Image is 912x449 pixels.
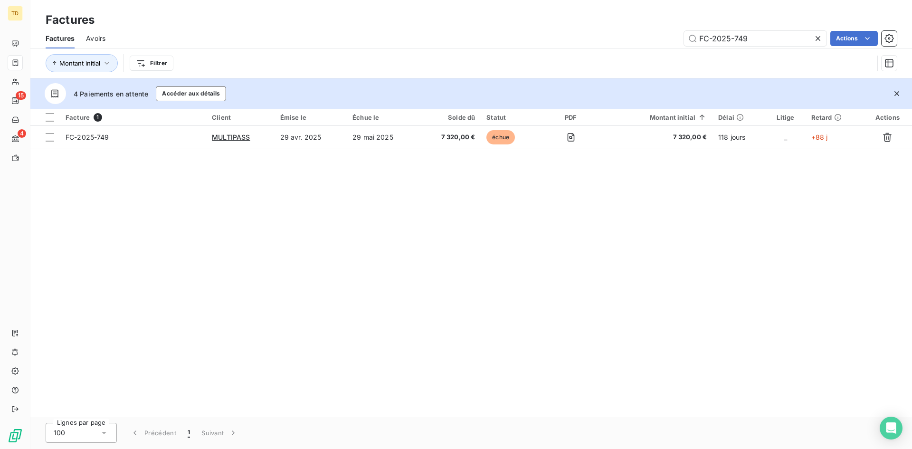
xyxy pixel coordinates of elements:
[869,114,906,121] div: Actions
[347,126,418,149] td: 29 mai 2025
[124,423,182,443] button: Précédent
[188,428,190,438] span: 1
[66,114,90,121] span: Facture
[608,133,707,142] span: 7 320,00 €
[830,31,878,46] button: Actions
[130,56,173,71] button: Filtrer
[46,34,75,43] span: Factures
[46,54,118,72] button: Montant initial
[54,428,65,438] span: 100
[784,133,787,141] span: _
[212,133,250,141] span: MULTIPASS
[275,126,347,149] td: 29 avr. 2025
[8,428,23,443] img: Logo LeanPay
[8,6,23,21] div: TD
[545,114,597,121] div: PDF
[59,59,100,67] span: Montant initial
[196,423,244,443] button: Suivant
[8,93,22,108] a: 15
[86,34,105,43] span: Avoirs
[46,11,95,29] h3: Factures
[16,91,26,100] span: 15
[424,114,475,121] div: Solde dû
[486,114,533,121] div: Statut
[424,133,475,142] span: 7 320,00 €
[684,31,826,46] input: Rechercher
[486,130,515,144] span: échue
[352,114,413,121] div: Échue le
[74,89,148,99] span: 4 Paiements en attente
[280,114,341,121] div: Émise le
[811,133,828,141] span: +88 j
[18,129,26,138] span: 4
[771,114,800,121] div: Litige
[880,417,902,439] div: Open Intercom Messenger
[182,423,196,443] button: 1
[94,113,102,122] span: 1
[156,86,226,101] button: Accéder aux détails
[66,133,109,141] span: FC-2025-749
[8,131,22,146] a: 4
[811,114,857,121] div: Retard
[212,114,269,121] div: Client
[608,114,707,121] div: Montant initial
[718,114,760,121] div: Délai
[712,126,766,149] td: 118 jours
